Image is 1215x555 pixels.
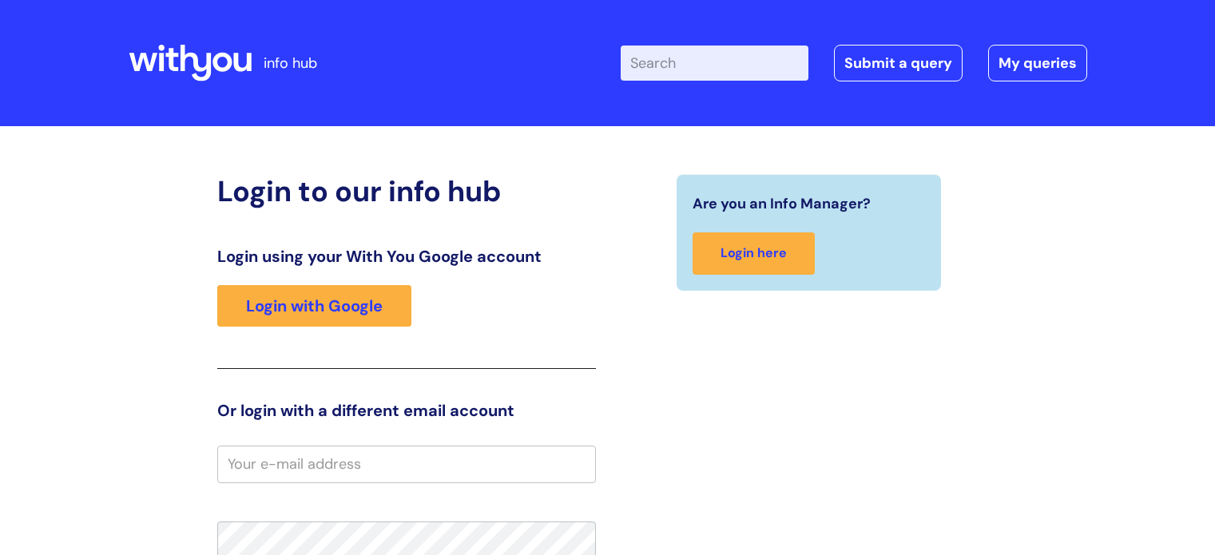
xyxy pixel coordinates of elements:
[693,191,871,216] span: Are you an Info Manager?
[217,247,596,266] h3: Login using your With You Google account
[217,446,596,482] input: Your e-mail address
[834,45,963,81] a: Submit a query
[217,285,411,327] a: Login with Google
[217,401,596,420] h3: Or login with a different email account
[621,46,808,81] input: Search
[693,232,815,275] a: Login here
[217,174,596,208] h2: Login to our info hub
[988,45,1087,81] a: My queries
[264,50,317,76] p: info hub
